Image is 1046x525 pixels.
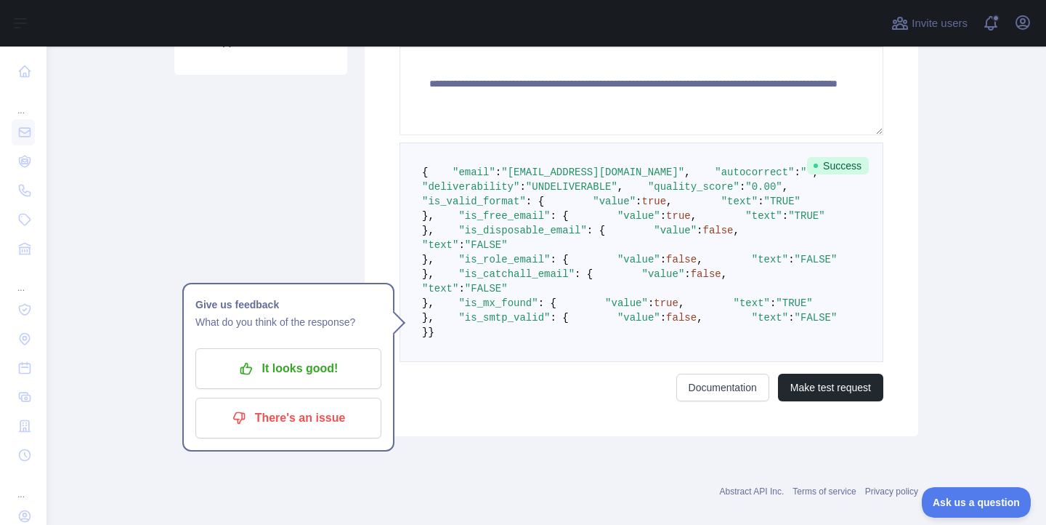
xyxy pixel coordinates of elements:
span: false [691,268,721,280]
span: , [782,181,788,193]
span: : { [526,196,544,207]
span: "email" [453,167,495,178]
span: : [458,239,464,251]
span: "" [800,167,813,178]
span: "text" [752,254,788,265]
span: , [678,297,684,309]
span: : [697,225,702,236]
span: : [660,312,666,324]
span: "value" [617,312,660,324]
span: Success [807,157,869,175]
span: false [703,225,734,236]
span: "text" [422,239,458,251]
span: true [654,297,678,309]
a: Documentation [676,374,769,401]
span: : [795,167,800,178]
span: , [734,225,739,236]
span: : [636,196,641,207]
span: , [697,312,702,324]
span: "value" [654,225,697,236]
span: "text" [422,283,458,294]
span: : [495,167,501,178]
span: "quality_score" [648,181,739,193]
span: "value" [617,254,660,265]
span: , [666,196,672,207]
span: : [788,312,794,324]
span: : [739,181,745,193]
span: : { [538,297,556,309]
span: "FALSE" [795,312,838,324]
span: "value" [605,297,648,309]
span: : [788,254,794,265]
p: It looks good! [206,356,370,381]
span: "autocorrect" [715,167,794,178]
span: "TRUE" [788,210,824,222]
span: }, [422,268,434,280]
button: There's an issue [195,398,381,438]
span: "TRUE" [764,196,800,207]
span: "UNDELIVERABLE" [526,181,617,193]
span: }, [422,312,434,324]
span: "FALSE" [465,283,508,294]
span: "is_disposable_email" [458,225,586,236]
span: "is_catchall_email" [458,268,575,280]
span: : [684,268,690,280]
span: "TRUE" [776,297,812,309]
span: }, [422,254,434,265]
p: What do you think of the response? [195,313,381,331]
div: ... [12,471,35,500]
span: : [770,297,776,309]
button: It looks good! [195,348,381,389]
span: "deliverability" [422,181,519,193]
span: : { [550,210,568,222]
span: Invite users [912,15,968,32]
span: "[EMAIL_ADDRESS][DOMAIN_NAME]" [501,167,684,178]
span: , [697,254,702,265]
span: "value" [593,196,636,207]
span: : [758,196,763,207]
span: { [422,167,428,178]
span: }, [422,297,434,309]
span: } [422,326,428,338]
span: "is_free_email" [458,210,550,222]
span: , [684,167,690,178]
span: : { [587,225,605,236]
span: "is_smtp_valid" [458,312,550,324]
div: ... [12,87,35,116]
a: Terms of service [792,486,856,497]
span: : { [575,268,593,280]
span: : { [550,254,568,265]
span: } [428,326,434,338]
span: , [691,210,697,222]
span: "is_valid_format" [422,196,526,207]
div: ... [12,265,35,294]
iframe: Toggle Customer Support [922,487,1031,518]
button: Invite users [888,12,970,35]
span: "FALSE" [465,239,508,251]
span: "is_role_email" [458,254,550,265]
span: "value" [642,268,685,280]
span: }, [422,225,434,236]
a: Abstract API Inc. [720,486,784,497]
span: true [641,196,666,207]
span: "is_mx_found" [458,297,538,309]
p: There's an issue [206,406,370,430]
span: "FALSE" [795,254,838,265]
span: "text" [752,312,788,324]
span: "text" [734,297,770,309]
span: "text" [745,210,782,222]
span: "0.00" [745,181,782,193]
span: : [782,210,788,222]
span: false [666,254,697,265]
span: : { [550,312,568,324]
button: Make test request [778,374,883,401]
span: false [666,312,697,324]
span: "value" [617,210,660,222]
span: : [648,297,654,309]
span: , [721,268,727,280]
span: , [617,181,623,193]
span: : [458,283,464,294]
span: : [660,210,666,222]
h1: Give us feedback [195,296,381,313]
a: Privacy policy [865,486,918,497]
